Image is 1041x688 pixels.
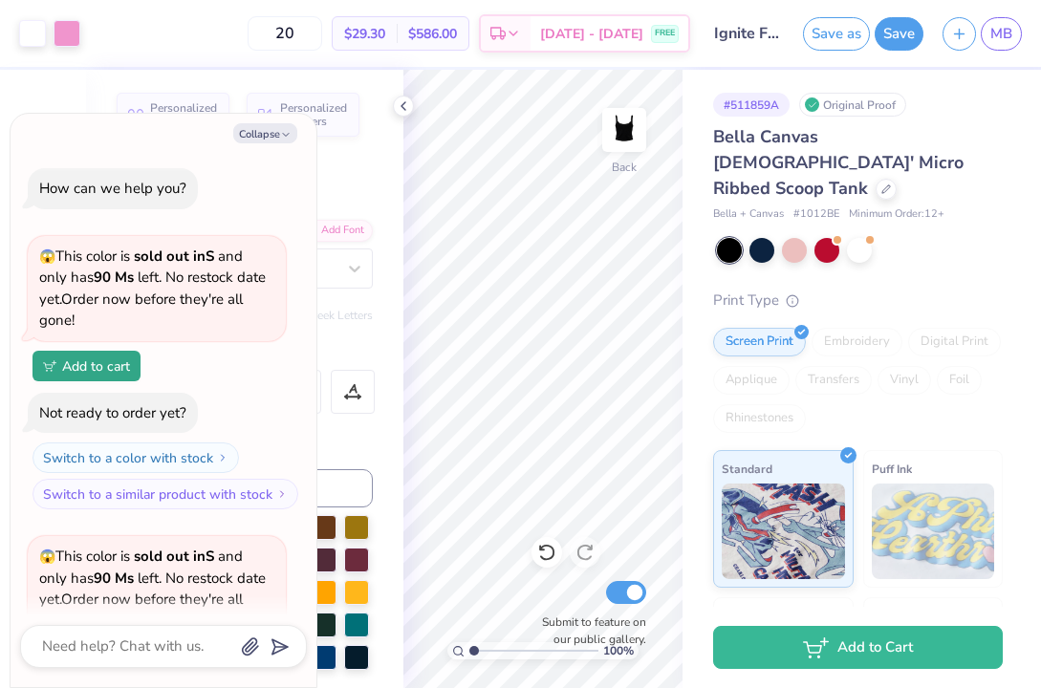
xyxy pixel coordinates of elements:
[713,626,1003,669] button: Add to Cart
[39,179,186,198] div: How can we help you?
[39,403,186,422] div: Not ready to order yet?
[700,14,793,53] input: Untitled Design
[875,17,923,51] button: Save
[872,459,912,479] span: Puff Ink
[605,111,643,149] img: Back
[233,123,297,143] button: Collapse
[908,328,1001,356] div: Digital Print
[603,642,634,659] span: 100 %
[795,366,872,395] div: Transfers
[655,27,675,40] span: FREE
[612,159,637,176] div: Back
[713,404,806,433] div: Rhinestones
[217,452,228,463] img: Switch to a color with stock
[872,484,995,579] img: Puff Ink
[150,101,218,128] span: Personalized Names
[39,548,55,566] span: 😱
[937,366,982,395] div: Foil
[248,16,322,51] input: – –
[33,479,298,509] button: Switch to a similar product with stock
[803,17,870,51] button: Save as
[39,247,55,266] span: 😱
[722,459,772,479] span: Standard
[722,484,845,579] img: Standard
[280,101,348,128] span: Personalized Numbers
[713,125,964,200] span: Bella Canvas [DEMOGRAPHIC_DATA]' Micro Ribbed Scoop Tank
[713,290,1003,312] div: Print Type
[43,360,56,372] img: Add to cart
[33,351,141,381] button: Add to cart
[793,206,839,223] span: # 1012BE
[713,206,784,223] span: Bella + Canvas
[408,24,457,44] span: $586.00
[33,442,239,473] button: Switch to a color with stock
[981,17,1022,51] a: MB
[344,24,385,44] span: $29.30
[878,366,931,395] div: Vinyl
[94,268,134,287] strong: 90 Ms
[94,569,134,588] strong: 90 Ms
[39,547,266,631] span: This color is and only has left . No restock date yet. Order now before they're all gone!
[713,328,806,356] div: Screen Print
[990,23,1012,45] span: MB
[134,547,214,566] strong: sold out in S
[540,24,643,44] span: [DATE] - [DATE]
[134,247,214,266] strong: sold out in S
[872,606,985,626] span: Metallic & Glitter Ink
[713,93,790,117] div: # 511859A
[849,206,944,223] span: Minimum Order: 12 +
[799,93,906,117] div: Original Proof
[722,606,769,626] span: Neon Ink
[297,220,373,242] div: Add Font
[713,366,790,395] div: Applique
[812,328,902,356] div: Embroidery
[531,613,646,648] label: Submit to feature on our public gallery.
[276,488,288,500] img: Switch to a similar product with stock
[39,247,266,331] span: This color is and only has left . No restock date yet. Order now before they're all gone!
